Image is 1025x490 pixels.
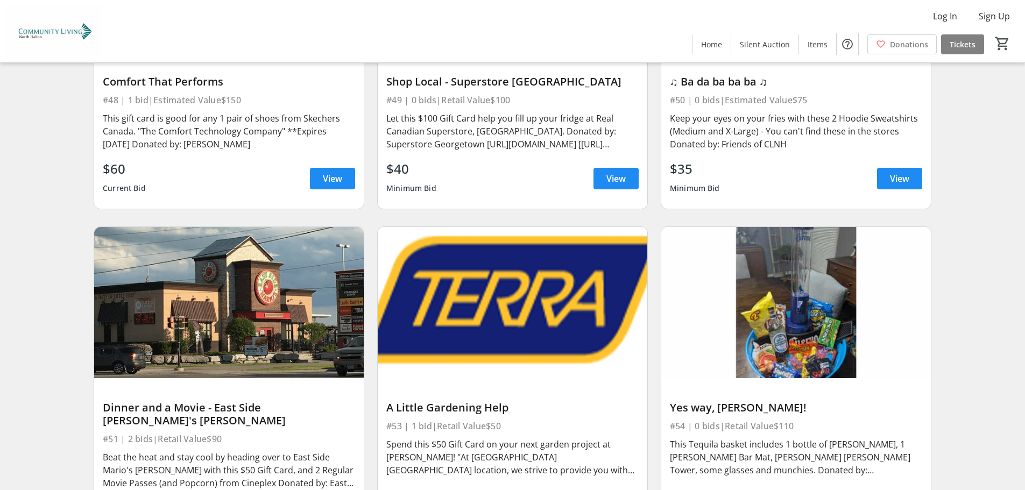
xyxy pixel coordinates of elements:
a: Items [799,34,836,54]
span: Log In [933,10,957,23]
a: Home [692,34,731,54]
div: Dinner and a Movie - East Side [PERSON_NAME]'s [PERSON_NAME] [103,401,355,427]
span: Sign Up [979,10,1010,23]
span: Tickets [950,39,975,50]
div: #49 | 0 bids | Retail Value $100 [386,93,639,108]
span: Home [701,39,722,50]
a: View [877,168,922,189]
div: A Little Gardening Help [386,401,639,414]
div: This Tequila basket includes 1 bottle of [PERSON_NAME], 1 [PERSON_NAME] Bar Mat, [PERSON_NAME] [P... [670,438,922,477]
img: Community Living North Halton's Logo [6,4,102,58]
div: ♫ Ba da ba ba ba ♫ [670,75,922,88]
a: Donations [867,34,937,54]
div: Minimum Bid [670,179,720,198]
span: View [323,172,342,185]
div: Beat the heat and stay cool by heading over to East Side Mario's [PERSON_NAME] with this $50 Gift... [103,451,355,489]
a: View [593,168,639,189]
div: Current Bid [103,179,146,198]
div: Shop Local - Superstore [GEOGRAPHIC_DATA] [386,75,639,88]
span: Items [808,39,828,50]
div: This gift card is good for any 1 pair of shoes from Skechers Canada. "The Comfort Technology Comp... [103,112,355,151]
span: Donations [890,39,928,50]
button: Cart [993,34,1012,53]
button: Log In [924,8,966,25]
div: Let this $100 Gift Card help you fill up your fridge at Real Canadian Superstore, [GEOGRAPHIC_DAT... [386,112,639,151]
div: #48 | 1 bid | Estimated Value $150 [103,93,355,108]
div: #50 | 0 bids | Estimated Value $75 [670,93,922,108]
a: View [310,168,355,189]
div: Spend this $50 Gift Card on your next garden project at [PERSON_NAME]! "At [GEOGRAPHIC_DATA] [GEO... [386,438,639,477]
div: #53 | 1 bid | Retail Value $50 [386,418,639,434]
div: #54 | 0 bids | Retail Value $110 [670,418,922,434]
img: Dinner and a Movie - East Side Mario's Milton [94,227,364,379]
div: $35 [670,159,720,179]
a: Tickets [941,34,984,54]
div: Keep your eyes on your fries with these 2 Hoodie Sweatshirts (Medium and X-Large) - You can't fin... [670,112,922,151]
span: View [606,172,626,185]
img: Yes way, José! [661,227,931,379]
span: View [890,172,909,185]
div: $40 [386,159,436,179]
div: $60 [103,159,146,179]
div: Yes way, [PERSON_NAME]! [670,401,922,414]
div: Minimum Bid [386,179,436,198]
span: Silent Auction [740,39,790,50]
a: Silent Auction [731,34,798,54]
div: Comfort That Performs [103,75,355,88]
button: Sign Up [970,8,1019,25]
button: Help [837,33,858,55]
img: A Little Gardening Help [378,227,647,379]
div: #51 | 2 bids | Retail Value $90 [103,431,355,446]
